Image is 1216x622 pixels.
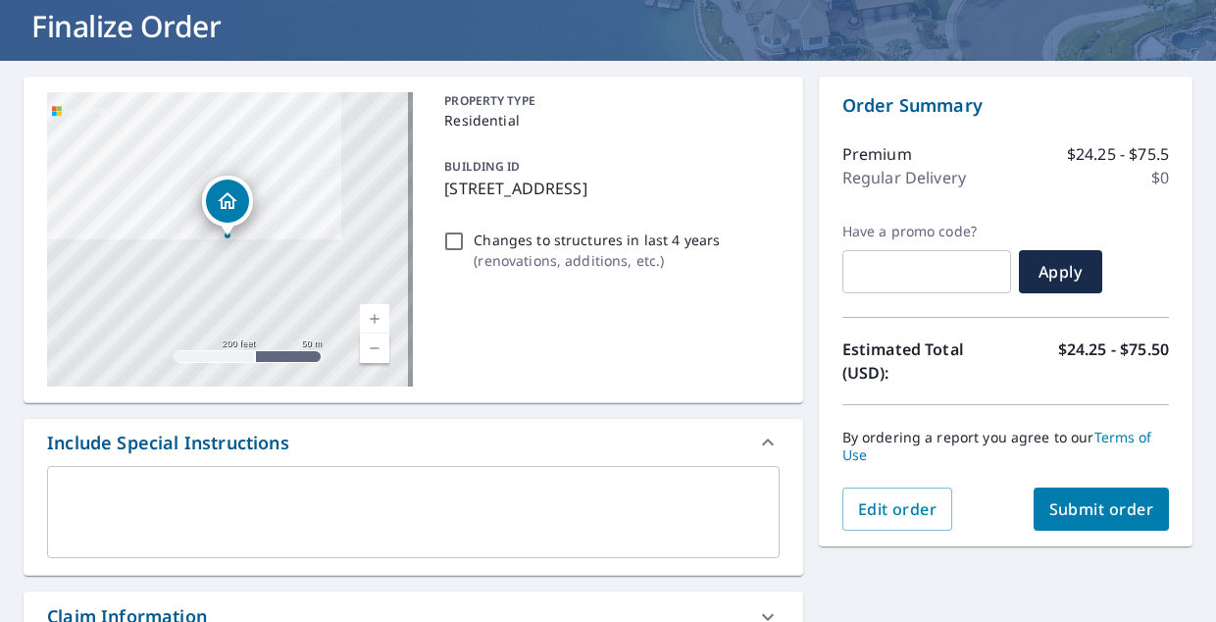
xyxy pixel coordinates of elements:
p: Changes to structures in last 4 years [474,230,720,250]
button: Apply [1019,250,1102,293]
p: Estimated Total (USD): [842,337,1006,385]
p: Premium [842,142,912,166]
a: Terms of Use [842,428,1152,464]
h1: Finalize Order [24,6,1192,46]
p: PROPERTY TYPE [444,92,771,110]
div: Dropped pin, building 1, Residential property, 524 22 AVE NE CALGARY AB T2E1T9 [202,176,253,236]
span: Submit order [1049,498,1154,520]
label: Have a promo code? [842,223,1011,240]
p: $0 [1151,166,1169,189]
a: Current Level 17, Zoom Out [360,334,389,363]
p: [STREET_ADDRESS] [444,177,771,200]
p: Order Summary [842,92,1169,119]
p: Residential [444,110,771,130]
p: ( renovations, additions, etc. ) [474,250,720,271]
a: Current Level 17, Zoom In [360,304,389,334]
div: Include Special Instructions [24,419,803,466]
span: Apply [1035,261,1087,283]
div: Include Special Instructions [47,430,289,456]
button: Edit order [842,488,953,531]
button: Submit order [1034,488,1170,531]
p: By ordering a report you agree to our [842,429,1169,464]
p: BUILDING ID [444,158,520,175]
p: $24.25 - $75.5 [1067,142,1169,166]
span: Edit order [858,498,937,520]
p: $24.25 - $75.50 [1058,337,1169,385]
p: Regular Delivery [842,166,966,189]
